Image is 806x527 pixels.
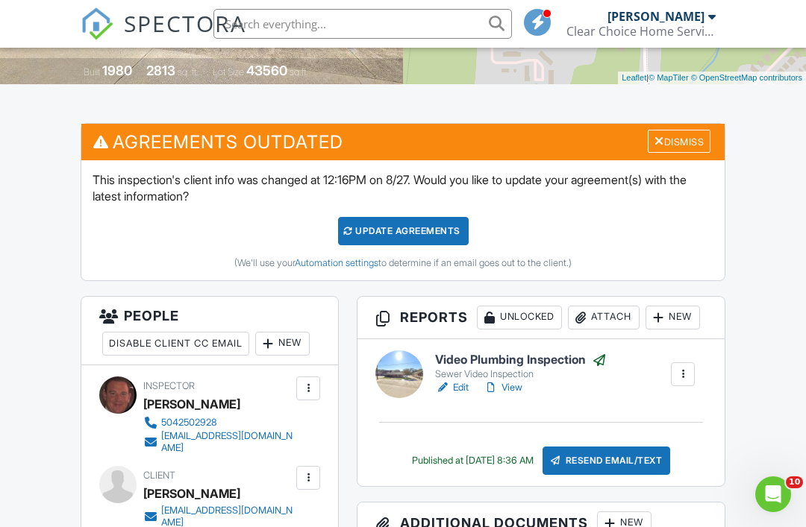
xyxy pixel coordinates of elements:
iframe: Intercom live chat [755,476,791,512]
div: (We'll use your to determine if an email goes out to the client.) [93,257,713,269]
a: Leaflet [622,73,646,82]
input: Search everything... [213,9,512,39]
div: [PERSON_NAME] [607,9,705,24]
div: Unlocked [477,306,562,329]
span: Built [84,66,100,78]
a: Video Plumbing Inspection Sewer Video Inspection [435,353,607,381]
a: View [484,380,522,395]
a: Edit [435,380,469,395]
div: Sewer Video Inspection [435,368,607,380]
div: Disable Client CC Email [102,332,249,356]
div: 2813 [146,63,175,78]
a: [EMAIL_ADDRESS][DOMAIN_NAME] [143,430,293,454]
div: New [646,306,700,329]
a: 5042502928 [143,415,293,430]
h3: Reports [357,297,725,339]
a: Automation settings [295,257,378,268]
div: 1980 [102,63,132,78]
div: 43560 [246,63,287,78]
div: Dismiss [648,130,710,153]
div: [PERSON_NAME] [143,393,240,415]
span: Inspector [143,380,195,391]
div: Resend Email/Text [543,446,671,475]
a: SPECTORA [81,20,246,51]
div: [PERSON_NAME] [143,482,240,505]
span: sq. ft. [178,66,199,78]
span: Lot Size [213,66,244,78]
div: Published at [DATE] 8:36 AM [412,455,534,467]
h3: Agreements Outdated [81,124,725,160]
span: Client [143,470,175,481]
div: 5042502928 [161,417,217,429]
div: Clear Choice Home Services [566,24,716,39]
a: © OpenStreetMap contributors [691,73,802,82]
span: SPECTORA [124,7,246,39]
a: © MapTiler [649,73,689,82]
div: Update Agreements [338,217,469,245]
div: [EMAIL_ADDRESS][DOMAIN_NAME] [161,430,293,454]
div: Attach [568,306,640,329]
div: | [618,72,806,84]
h3: People [81,297,338,365]
span: sq.ft. [290,66,308,78]
span: 10 [786,476,803,488]
div: New [255,332,310,356]
div: This inspection's client info was changed at 12:16PM on 8/27. Would you like to update your agree... [81,160,725,280]
img: The Best Home Inspection Software - Spectora [81,7,113,40]
h6: Video Plumbing Inspection [435,353,607,367]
